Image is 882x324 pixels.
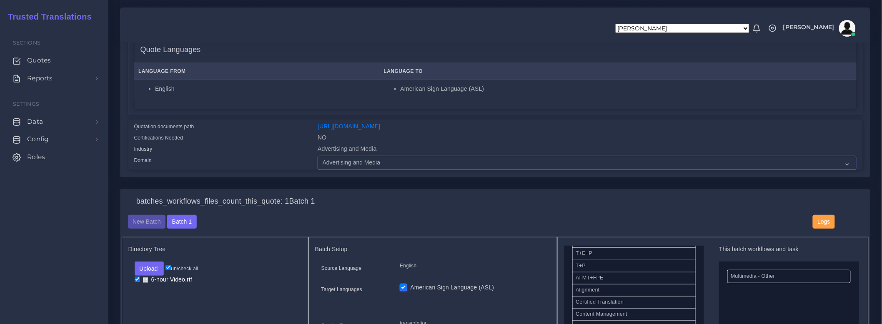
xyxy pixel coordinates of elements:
[6,70,102,87] a: Reports
[401,85,852,93] li: American Sign Language (ASL)
[167,215,196,229] button: Batch 1
[2,12,92,22] h2: Trusted Translations
[572,308,696,321] li: Content Management
[783,24,834,30] span: [PERSON_NAME]
[165,265,171,270] input: un/check all
[27,152,45,162] span: Roles
[719,246,859,253] h5: This batch workflows and task
[155,85,375,93] li: English
[6,148,102,166] a: Roles
[315,246,551,253] h5: Batch Setup
[572,272,696,284] li: AI MT+FPE
[779,20,859,37] a: [PERSON_NAME]avatar
[134,134,183,142] label: Certifications Needed
[128,218,166,224] a: New Batch
[410,283,494,292] label: American Sign Language (ASL)
[400,262,544,270] p: English
[140,45,201,55] h4: Quote Languages
[165,265,198,272] label: un/check all
[311,133,862,145] div: NO
[27,74,53,83] span: Reports
[318,123,380,130] a: [URL][DOMAIN_NAME]
[572,260,696,272] li: T+P
[27,135,49,144] span: Config
[27,117,43,126] span: Data
[27,56,51,65] span: Quotes
[6,113,102,130] a: Data
[134,145,153,153] label: Industry
[311,145,862,156] div: Advertising and Media
[134,123,194,130] label: Quotation documents path
[727,270,851,283] li: Multimedia - Other
[134,157,152,164] label: Domain
[572,247,696,260] li: T+E+P
[6,130,102,148] a: Config
[839,20,856,37] img: avatar
[135,262,164,276] button: Upload
[136,197,289,206] h4: batches_workflows_files_count_this_quote: 1
[134,63,380,80] th: Language From
[140,276,195,284] a: 6-hour Video.rtf
[6,52,102,69] a: Quotes
[572,284,696,297] li: Alignment
[2,10,92,24] a: Trusted Translations
[128,215,166,229] button: New Batch
[818,218,830,225] span: Logs
[167,218,196,224] a: Batch 1
[813,215,835,229] button: Logs
[321,286,362,293] label: Target Languages
[13,40,40,46] span: Sections
[13,101,39,107] span: Settings
[572,296,696,309] li: Certified Translation
[289,197,315,206] h4: Batch 1
[379,63,856,80] th: Language To
[128,246,302,253] h5: Directory Tree
[321,264,362,272] label: Source Language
